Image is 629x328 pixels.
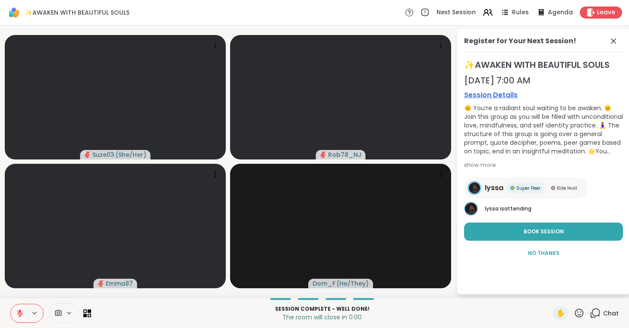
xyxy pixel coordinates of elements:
[436,8,476,17] span: Next Session
[469,182,480,194] img: lyssa
[465,203,477,215] img: lyssa
[464,104,623,156] div: 🌞 You’re a radiant soul waiting to be awaken. 🌞 Join this group as you will be filled with uncond...
[528,249,559,257] span: No Thanks
[464,59,623,71] span: ✨AWAKEN WITH BEAUTIFUL SOULS
[285,164,396,288] img: Dom_F
[92,150,114,159] span: Suze03
[603,309,619,318] span: Chat
[551,186,555,190] img: Elite Host
[336,279,369,288] span: ( He/They )
[524,228,564,236] span: Book Session
[96,313,548,322] p: The room will close in 0:00
[510,186,515,190] img: Super Peer
[464,90,623,100] a: Session Details
[516,185,540,191] span: Super Peer
[320,152,326,158] span: audio-muted
[464,178,588,198] a: lyssalyssaSuper PeerSuper PeerElite HostElite Host
[7,5,22,20] img: ShareWell Logomark
[512,8,529,17] span: Rules
[464,36,576,46] div: Register for Your Next Session!
[464,74,623,86] div: [DATE] 7:00 AM
[464,244,623,262] button: No Thanks
[96,305,548,313] p: Session Complete - well done!
[98,280,104,287] span: audio-muted
[106,279,133,288] span: Emma87
[25,8,130,17] span: ✨AWAKEN WITH BEAUTIFUL SOULS
[557,185,577,191] span: Elite Host
[485,183,503,193] span: lyssa
[556,308,565,318] span: ✋
[464,161,623,169] div: show more
[597,8,615,17] span: Leave
[464,223,623,241] button: Book Session
[85,152,91,158] span: audio-muted
[548,8,573,17] span: Agenda
[313,279,335,288] span: Dom_F
[485,205,499,212] span: lyssa
[485,205,623,213] p: is attending
[115,150,146,159] span: ( She/Her )
[328,150,361,159] span: Rob78_NJ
